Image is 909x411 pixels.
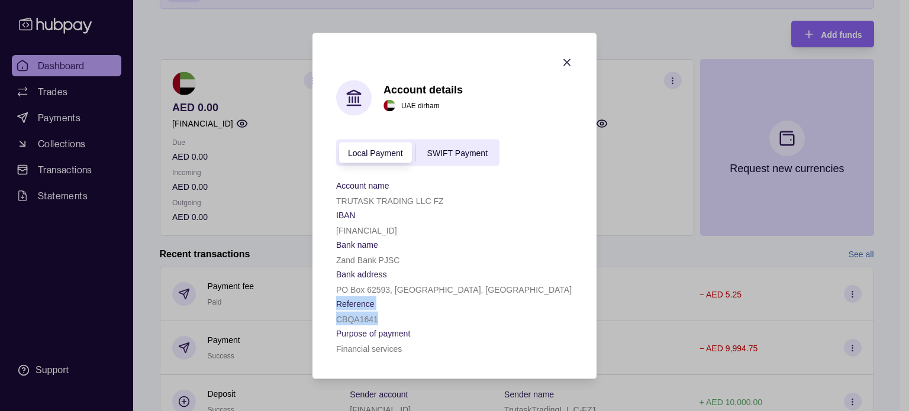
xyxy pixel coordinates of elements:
[348,148,403,158] span: Local Payment
[336,225,397,235] p: [FINANCIAL_ID]
[383,100,395,112] img: ae
[336,328,410,338] p: Purpose of payment
[336,210,356,219] p: IBAN
[336,284,572,294] p: PO Box 62593, [GEOGRAPHIC_DATA], [GEOGRAPHIC_DATA]
[427,148,488,158] span: SWIFT Payment
[336,180,389,190] p: Account name
[336,269,387,279] p: Bank address
[336,299,375,308] p: Reference
[383,83,463,96] h1: Account details
[336,344,402,353] p: Financial services
[336,139,499,166] div: accountIndex
[336,240,378,249] p: Bank name
[336,314,378,323] p: CBQA1641
[336,196,444,205] p: TRUTASK TRADING LLC FZ
[401,99,440,112] p: UAE dirham
[336,255,399,264] p: Zand Bank PJSC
